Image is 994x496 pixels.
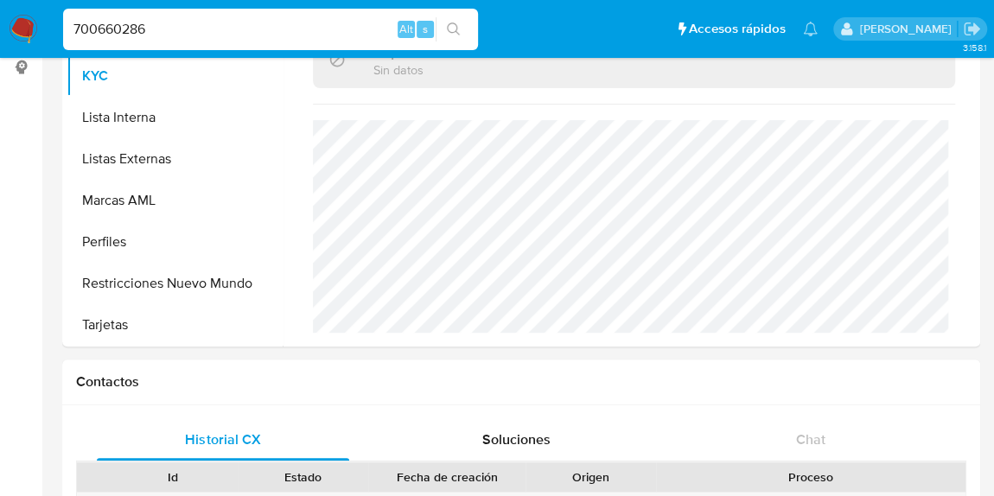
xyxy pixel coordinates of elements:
div: Fecha de creación [380,468,513,486]
span: Soluciones [482,429,551,449]
button: Lista Interna [67,97,283,138]
a: Salir [963,20,981,38]
button: Listas Externas [67,138,283,180]
a: Notificaciones [803,22,818,36]
div: Id [119,468,226,486]
span: s [423,21,428,37]
span: 3.158.1 [962,41,985,54]
h1: Contactos [76,373,966,391]
button: Tarjetas [67,304,283,346]
div: Origen [538,468,644,486]
button: Perfiles [67,221,283,263]
span: Chat [796,429,825,449]
p: Sin datos [373,61,444,78]
input: Buscar usuario o caso... [63,18,478,41]
span: Accesos rápidos [689,20,786,38]
span: Alt [399,21,413,37]
button: search-icon [436,17,471,41]
button: Restricciones Nuevo Mundo [67,263,283,304]
button: Marcas AML [67,180,283,221]
button: KYC [67,55,283,97]
div: Proceso [668,468,953,486]
div: Estado [250,468,356,486]
span: Historial CX [185,429,260,449]
div: ImpuestosSin datos [313,32,955,88]
p: leonardo.alvarezortiz@mercadolibre.com.co [859,21,957,37]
